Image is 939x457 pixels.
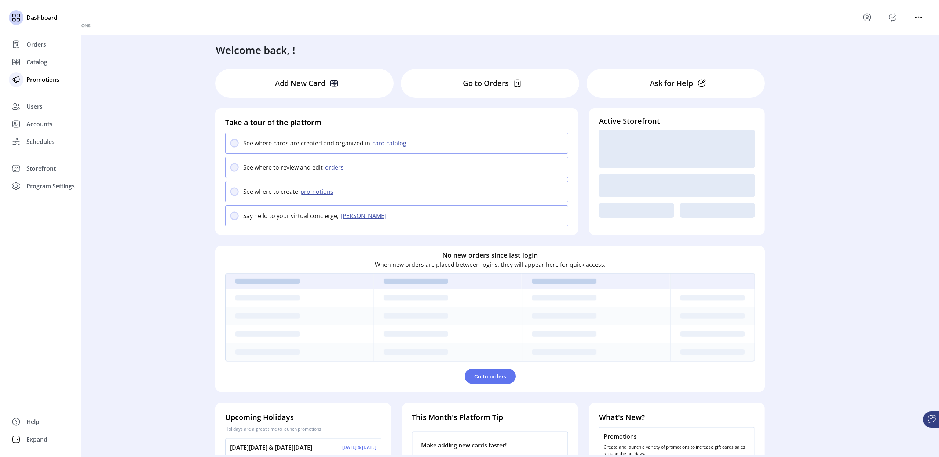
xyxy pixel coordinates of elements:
[442,250,538,260] h6: No new orders since last login
[604,432,750,441] p: Promotions
[463,78,509,89] p: Go to Orders
[412,412,568,423] h4: This Month's Platform Tip
[474,373,506,380] span: Go to orders
[26,102,43,111] span: Users
[421,441,559,450] p: Make adding new cards faster!
[26,137,55,146] span: Schedules
[26,182,75,191] span: Program Settings
[26,58,47,66] span: Catalog
[243,211,339,220] p: Say hello to your virtual concierge,
[913,11,924,23] button: menu
[26,417,39,426] span: Help
[342,444,376,451] p: [DATE] & [DATE]
[375,260,606,269] p: When new orders are placed between logins, they will appear here for quick access.
[650,78,693,89] p: Ask for Help
[225,117,568,128] h4: Take a tour of the platform
[26,435,47,444] span: Expand
[604,444,750,457] p: Create and launch a variety of promotions to increase gift cards sales around the holidays.
[599,116,755,127] h4: Active Storefront
[225,426,381,432] p: Holidays are a great time to launch promotions
[230,443,312,452] p: [DATE][DATE] & [DATE][DATE]
[298,187,338,196] button: promotions
[26,120,52,128] span: Accounts
[599,412,755,423] h4: What's New?
[243,187,298,196] p: See where to create
[26,40,46,49] span: Orders
[225,412,381,423] h4: Upcoming Holidays
[26,164,56,173] span: Storefront
[887,11,899,23] button: Publisher Panel
[243,163,323,172] p: See where to review and edit
[370,139,411,148] button: card catalog
[339,211,391,220] button: [PERSON_NAME]
[26,13,58,22] span: Dashboard
[216,42,295,58] h3: Welcome back, !
[861,11,873,23] button: menu
[323,163,348,172] button: orders
[243,139,370,148] p: See where cards are created and organized in
[465,369,516,384] button: Go to orders
[275,78,325,89] p: Add New Card
[26,75,59,84] span: Promotions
